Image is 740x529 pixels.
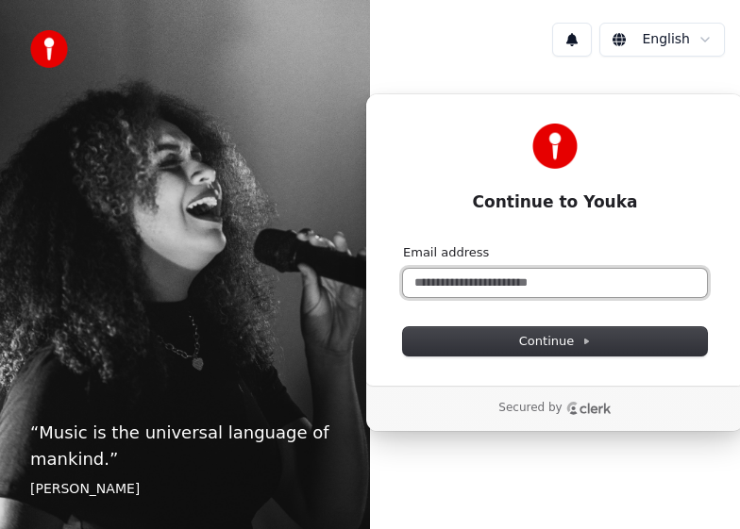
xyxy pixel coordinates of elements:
[30,480,340,499] footer: [PERSON_NAME]
[566,402,612,415] a: Clerk logo
[498,401,562,416] p: Secured by
[30,30,68,68] img: youka
[30,420,340,472] p: “ Music is the universal language of mankind. ”
[403,191,707,214] h1: Continue to Youka
[403,327,707,355] button: Continue
[532,124,578,169] img: Youka
[403,244,489,261] label: Email address
[519,333,591,350] span: Continue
